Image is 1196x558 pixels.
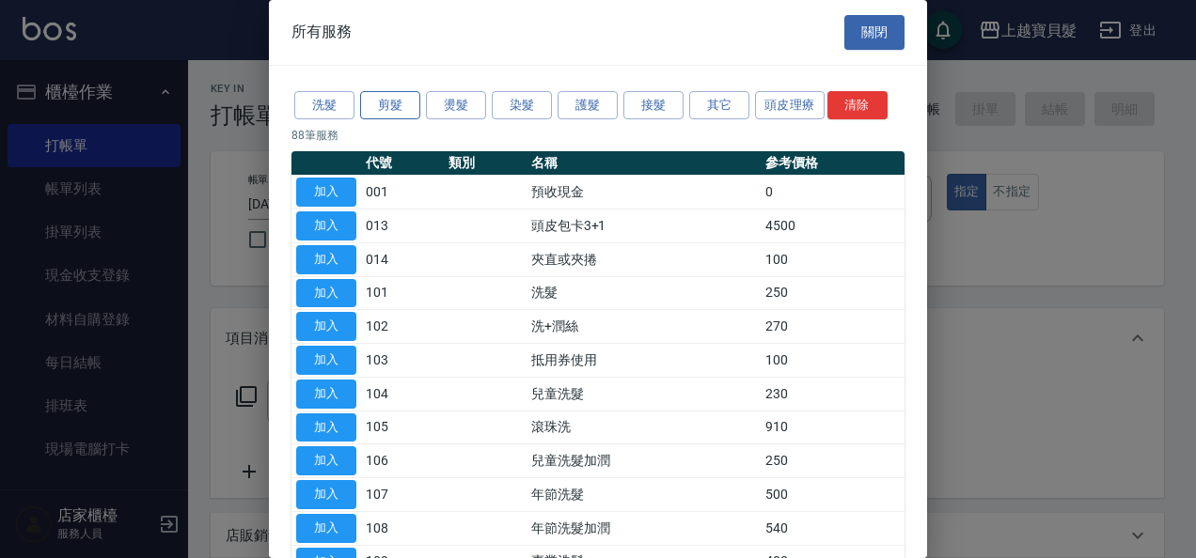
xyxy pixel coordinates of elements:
button: 加入 [296,211,356,240]
td: 年節洗髮 [527,478,762,512]
td: 106 [361,444,444,478]
td: 104 [361,377,444,411]
td: 0 [761,176,905,209]
td: 洗髮 [527,276,762,310]
td: 250 [761,276,905,310]
button: 加入 [296,480,356,509]
td: 滾珠洗 [527,411,762,444]
button: 加入 [296,279,356,308]
td: 100 [761,242,905,276]
button: 接髮 [623,91,684,120]
button: 剪髮 [360,91,420,120]
button: 加入 [296,446,356,475]
th: 代號 [361,151,444,176]
button: 清除 [827,91,888,120]
td: 270 [761,310,905,344]
button: 加入 [296,380,356,409]
td: 夾直或夾捲 [527,242,762,276]
td: 540 [761,511,905,545]
td: 4500 [761,209,905,243]
th: 參考價格 [761,151,905,176]
td: 洗+潤絲 [527,310,762,344]
td: 年節洗髮加潤 [527,511,762,545]
td: 013 [361,209,444,243]
th: 類別 [444,151,527,176]
button: 加入 [296,514,356,543]
td: 107 [361,478,444,512]
td: 兒童洗髮加潤 [527,444,762,478]
td: 500 [761,478,905,512]
td: 預收現金 [527,176,762,209]
button: 關閉 [844,15,905,50]
td: 014 [361,242,444,276]
td: 100 [761,344,905,378]
td: 910 [761,411,905,444]
td: 兒童洗髮 [527,377,762,411]
td: 抵用券使用 [527,344,762,378]
button: 頭皮理療 [755,91,825,120]
button: 加入 [296,346,356,375]
td: 102 [361,310,444,344]
td: 101 [361,276,444,310]
span: 所有服務 [291,23,352,41]
td: 001 [361,176,444,209]
td: 頭皮包卡3+1 [527,209,762,243]
td: 105 [361,411,444,444]
button: 加入 [296,413,356,442]
button: 加入 [296,245,356,274]
button: 洗髮 [294,91,354,120]
button: 燙髮 [426,91,486,120]
button: 護髮 [558,91,618,120]
p: 88 筆服務 [291,127,905,144]
button: 其它 [689,91,749,120]
td: 230 [761,377,905,411]
td: 103 [361,344,444,378]
td: 250 [761,444,905,478]
button: 染髮 [492,91,552,120]
button: 加入 [296,312,356,341]
button: 加入 [296,178,356,207]
th: 名稱 [527,151,762,176]
td: 108 [361,511,444,545]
